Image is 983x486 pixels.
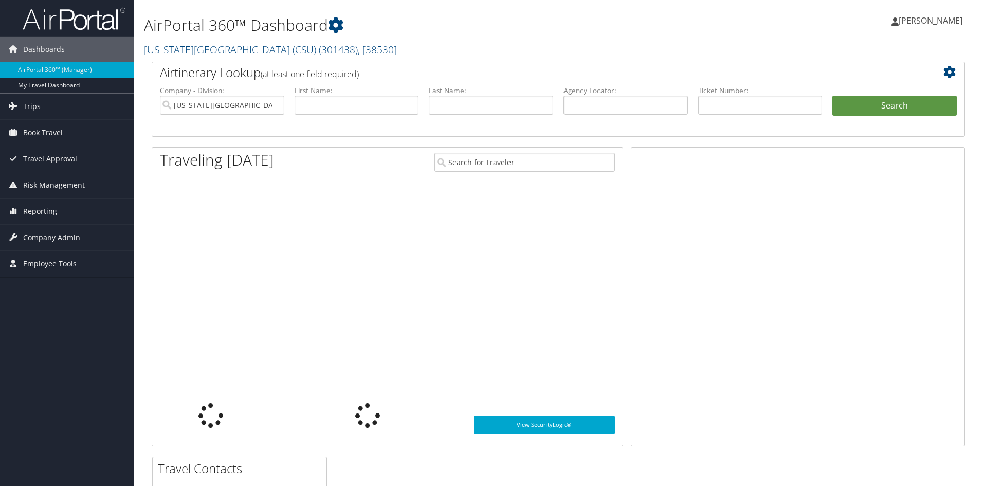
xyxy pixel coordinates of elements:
[295,85,419,96] label: First Name:
[563,85,688,96] label: Agency Locator:
[429,85,553,96] label: Last Name:
[23,120,63,146] span: Book Travel
[23,172,85,198] span: Risk Management
[160,64,889,81] h2: Airtinerary Lookup
[23,94,41,119] span: Trips
[160,149,274,171] h1: Traveling [DATE]
[899,15,962,26] span: [PERSON_NAME]
[160,85,284,96] label: Company - Division:
[698,85,823,96] label: Ticket Number:
[23,225,80,250] span: Company Admin
[434,153,615,172] input: Search for Traveler
[261,68,359,80] span: (at least one field required)
[158,460,326,477] h2: Travel Contacts
[474,416,615,434] a: View SecurityLogic®
[358,43,397,57] span: , [ 38530 ]
[23,7,125,31] img: airportal-logo.png
[23,251,77,277] span: Employee Tools
[832,96,957,116] button: Search
[891,5,973,36] a: [PERSON_NAME]
[23,146,77,172] span: Travel Approval
[23,37,65,62] span: Dashboards
[23,199,57,224] span: Reporting
[319,43,358,57] span: ( 301438 )
[144,43,397,57] a: [US_STATE][GEOGRAPHIC_DATA] (CSU)
[144,14,697,36] h1: AirPortal 360™ Dashboard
